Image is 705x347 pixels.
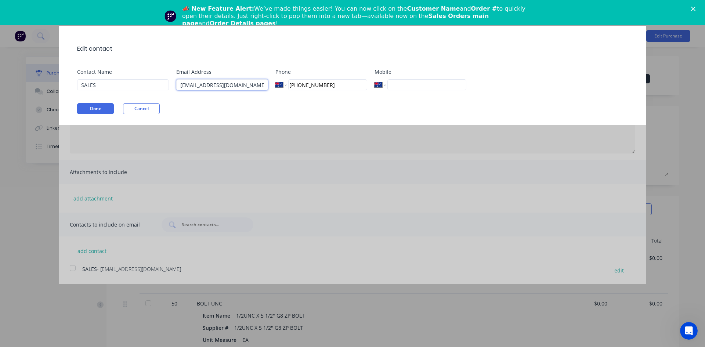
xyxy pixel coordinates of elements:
b: Order # [471,5,497,12]
label: Phone [275,68,367,76]
b: Customer Name [407,5,460,12]
div: Close [691,7,698,11]
label: Email Address [176,68,268,76]
b: Sales Orders main page [182,12,489,27]
button: Cancel [123,103,160,114]
button: Done [77,103,114,114]
img: Profile image for Team [164,10,176,22]
label: Mobile [375,68,466,76]
div: Edit contact [77,44,112,53]
iframe: Intercom live chat [680,322,698,340]
div: We’ve made things easier! You can now click on the and to quickly open their details. Just right-... [182,5,529,27]
b: 📣 New Feature Alert: [182,5,254,12]
b: Order Details pages [210,20,276,27]
label: Contact Name [77,68,169,76]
